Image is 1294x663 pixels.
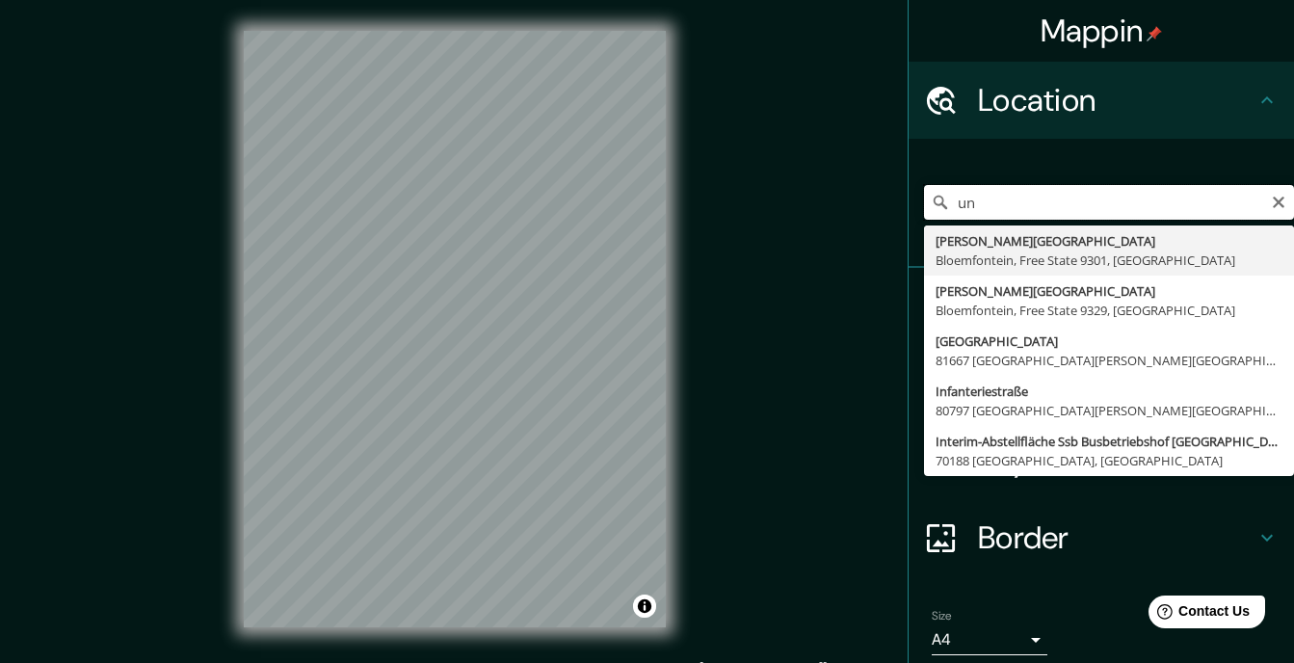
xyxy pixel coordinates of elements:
div: 70188 [GEOGRAPHIC_DATA], [GEOGRAPHIC_DATA] [936,451,1282,470]
iframe: Help widget launcher [1122,588,1273,642]
div: Bloemfontein, Free State 9329, [GEOGRAPHIC_DATA] [936,301,1282,320]
div: Bloemfontein, Free State 9301, [GEOGRAPHIC_DATA] [936,251,1282,270]
input: Pick your city or area [924,185,1294,220]
h4: Layout [978,441,1255,480]
div: A4 [932,624,1047,655]
div: 81667 [GEOGRAPHIC_DATA][PERSON_NAME][GEOGRAPHIC_DATA] [936,351,1282,370]
h4: Location [978,81,1255,119]
div: [PERSON_NAME][GEOGRAPHIC_DATA] [936,231,1282,251]
div: Layout [909,422,1294,499]
canvas: Map [244,31,666,627]
div: [GEOGRAPHIC_DATA] [936,331,1282,351]
div: Location [909,62,1294,139]
div: Interim-Abstellfläche Ssb Busbetriebshof [GEOGRAPHIC_DATA] [936,432,1282,451]
div: Style [909,345,1294,422]
div: Infanteriestraße [936,382,1282,401]
div: Border [909,499,1294,576]
button: Clear [1271,192,1286,210]
div: [PERSON_NAME][GEOGRAPHIC_DATA] [936,281,1282,301]
h4: Border [978,518,1255,557]
div: Pins [909,268,1294,345]
div: 80797 [GEOGRAPHIC_DATA][PERSON_NAME][GEOGRAPHIC_DATA] [936,401,1282,420]
button: Toggle attribution [633,595,656,618]
h4: Mappin [1041,12,1163,50]
img: pin-icon.png [1147,26,1162,41]
label: Size [932,608,952,624]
